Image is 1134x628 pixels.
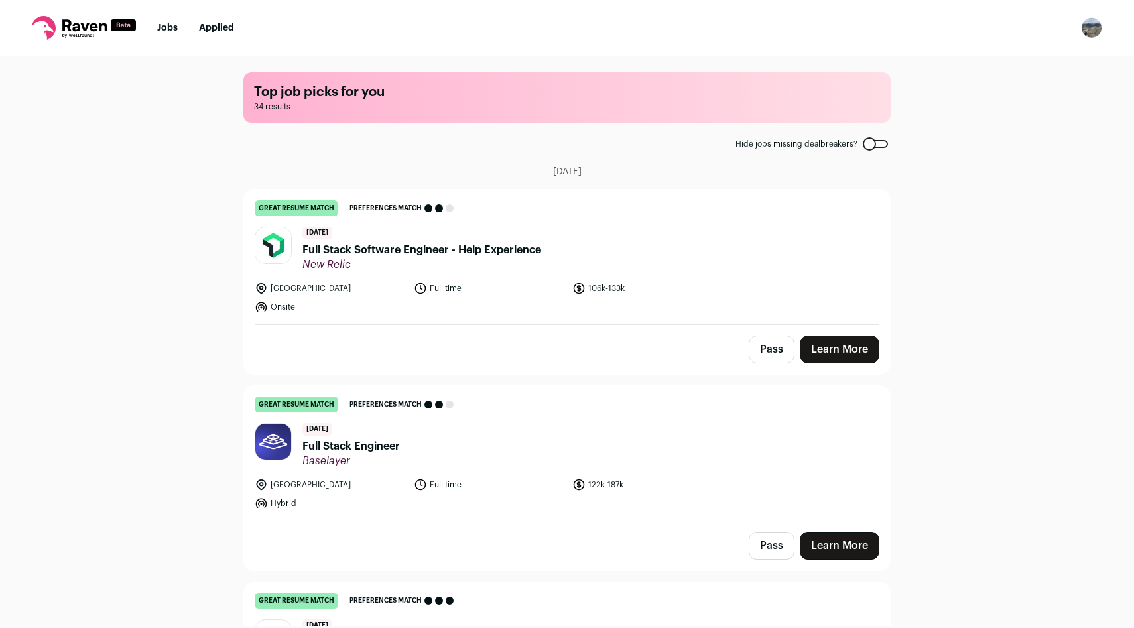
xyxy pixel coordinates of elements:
h1: Top job picks for you [254,83,880,101]
li: Hybrid [255,497,406,510]
div: great resume match [255,593,338,609]
img: 6184b52997b2e780bc0c092b1898ecef9e74a1caaa7e4ade807eaf5a462aa364.jpg [255,424,291,460]
span: [DATE] [302,423,332,436]
img: 17674460-medium_jpg [1081,17,1102,38]
span: Full Stack Engineer [302,438,400,454]
a: great resume match Preferences match [DATE] Full Stack Software Engineer - Help Experience New Re... [244,190,890,324]
span: New Relic [302,258,541,271]
li: 122k-187k [572,478,724,491]
span: Full Stack Software Engineer - Help Experience [302,242,541,258]
a: Applied [199,23,234,32]
span: [DATE] [553,165,582,178]
button: Pass [749,532,794,560]
a: Learn More [800,532,879,560]
li: Onsite [255,300,406,314]
span: Preferences match [349,202,422,215]
li: [GEOGRAPHIC_DATA] [255,478,406,491]
button: Pass [749,336,794,363]
span: [DATE] [302,227,332,239]
span: Baselayer [302,454,400,468]
a: Learn More [800,336,879,363]
li: 106k-133k [572,282,724,295]
a: Jobs [157,23,178,32]
div: great resume match [255,397,338,412]
button: Open dropdown [1081,17,1102,38]
li: Full time [414,282,565,295]
span: Hide jobs missing dealbreakers? [735,139,857,149]
span: 34 results [254,101,880,112]
img: a88566f1f7ed4de84b733385ad90726a0e90cd621391c8642f5317a985b16622.jpg [255,227,291,263]
div: great resume match [255,200,338,216]
li: Full time [414,478,565,491]
span: Preferences match [349,594,422,607]
a: great resume match Preferences match [DATE] Full Stack Engineer Baselayer [GEOGRAPHIC_DATA] Full ... [244,386,890,521]
li: [GEOGRAPHIC_DATA] [255,282,406,295]
span: Preferences match [349,398,422,411]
